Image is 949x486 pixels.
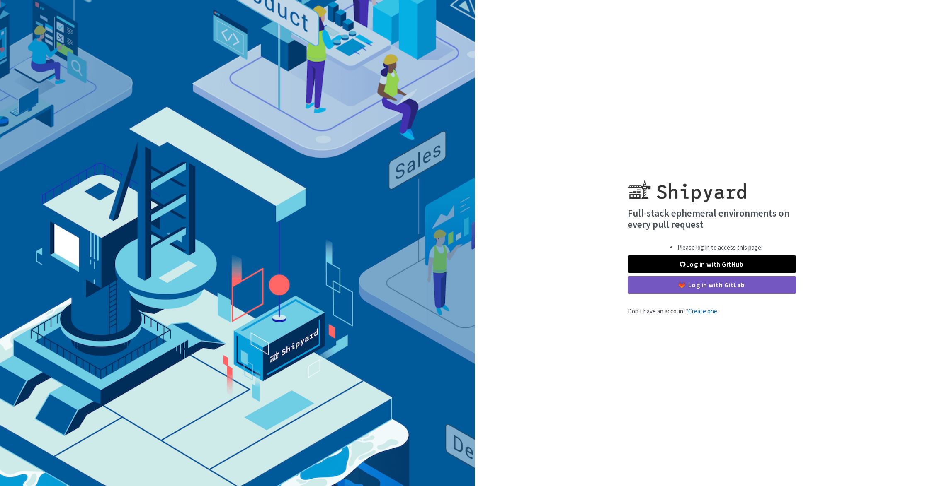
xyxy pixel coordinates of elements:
a: Log in with GitHub [628,255,796,273]
h4: Full-stack ephemeral environments on every pull request [628,207,796,230]
img: gitlab-color.svg [679,282,685,288]
li: Please log in to access this page. [677,243,762,253]
span: Don't have an account? [628,307,717,315]
a: Log in with GitLab [628,276,796,294]
img: Shipyard logo [628,170,746,202]
a: Create one [688,307,717,315]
